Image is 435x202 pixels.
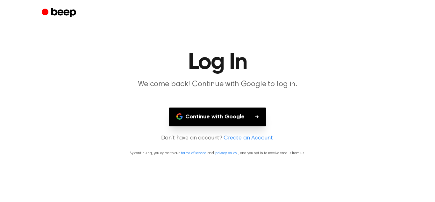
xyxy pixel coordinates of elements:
a: Create an Account [224,134,273,143]
button: Continue with Google [169,108,266,126]
p: Don’t have an account? [8,134,427,143]
p: Welcome back! Continue with Google to log in. [95,79,340,90]
a: Beep [42,7,78,19]
h1: Log In [54,51,381,74]
a: privacy policy [215,151,237,155]
p: By continuing, you agree to our and , and you opt in to receive emails from us. [8,150,427,156]
a: terms of service [181,151,206,155]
